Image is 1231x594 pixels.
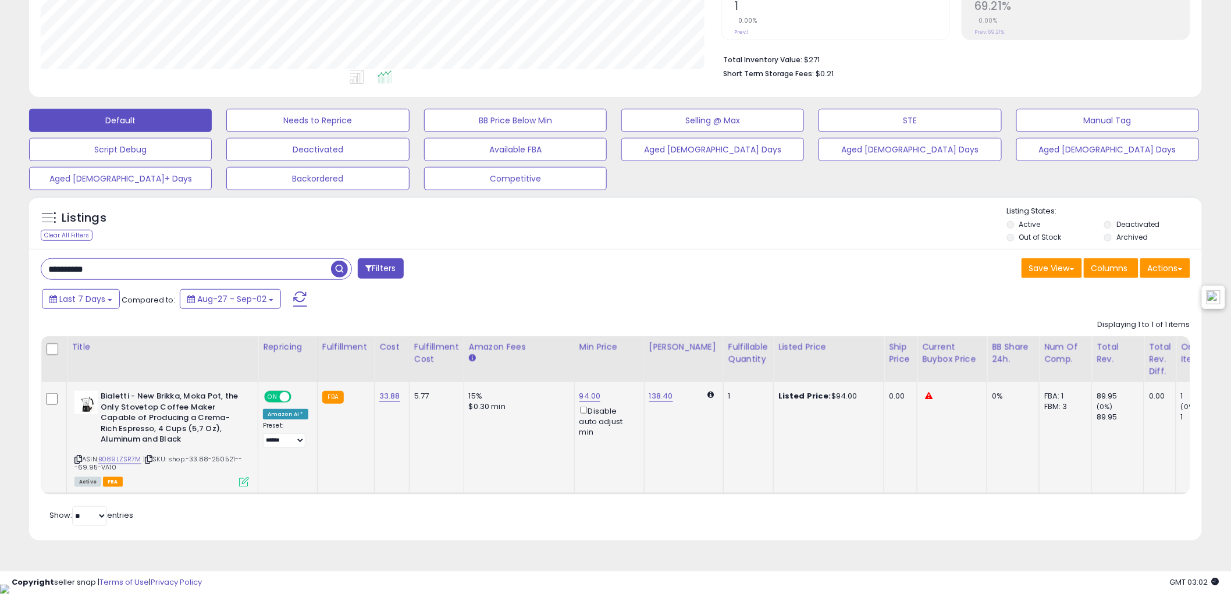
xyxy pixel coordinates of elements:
div: 1 [1181,412,1228,422]
span: $0.21 [816,68,834,79]
a: 138.40 [649,390,673,402]
div: Fulfillment [322,341,369,353]
small: (0%) [1181,402,1197,411]
small: 0.00% [974,16,998,25]
div: Disable auto adjust min [579,404,635,438]
div: Listed Price [778,341,879,353]
div: 5.77 [414,391,455,401]
div: 1 [1181,391,1228,401]
button: Save View [1022,258,1082,278]
button: Aug-27 - Sep-02 [180,289,281,309]
div: 1 [728,391,764,401]
button: Aged [DEMOGRAPHIC_DATA] Days [819,138,1001,161]
label: Active [1019,219,1041,229]
a: Terms of Use [99,577,149,588]
div: 0.00 [889,391,908,401]
div: Total Rev. Diff. [1149,341,1171,378]
button: Aged [DEMOGRAPHIC_DATA]+ Days [29,167,212,190]
small: Prev: 69.21% [974,29,1004,35]
div: Repricing [263,341,312,353]
small: FBA [322,391,344,404]
small: (0%) [1097,402,1113,411]
span: Columns [1091,262,1128,274]
button: Actions [1140,258,1190,278]
span: Show: entries [49,510,133,521]
small: 0.00% [734,16,757,25]
label: Deactivated [1116,219,1160,229]
div: Displaying 1 to 1 of 1 items [1098,319,1190,330]
div: Cost [379,341,404,353]
div: Current Buybox Price [922,341,982,365]
b: Total Inventory Value: [723,55,802,65]
div: BB Share 24h. [992,341,1034,365]
div: 89.95 [1097,412,1144,422]
b: Bialetti - New Brikka, Moka Pot, the Only Stovetop Coffee Maker Capable of Producing a Crema-Rich... [101,391,242,448]
button: Deactivated [226,138,409,161]
div: Clear All Filters [41,230,92,241]
a: B089LZSR7M [98,454,141,464]
div: $0.30 min [469,401,565,412]
button: Manual Tag [1016,109,1199,132]
div: Total Rev. [1097,341,1139,365]
button: Needs to Reprice [226,109,409,132]
a: Privacy Policy [151,577,202,588]
img: 31TwJ6G6BIL._SL40_.jpg [74,391,98,414]
div: Fulfillable Quantity [728,341,769,365]
div: FBM: 3 [1044,401,1083,412]
button: BB Price Below Min [424,109,607,132]
div: Ordered Items [1181,341,1223,365]
img: icon48.png [1207,290,1221,304]
label: Out of Stock [1019,232,1062,242]
small: Amazon Fees. [469,353,476,364]
span: OFF [290,392,308,402]
li: $271 [723,52,1182,66]
div: Num of Comp. [1044,341,1087,365]
p: Listing States: [1007,206,1202,217]
button: Script Debug [29,138,212,161]
div: Preset: [263,422,308,448]
span: Compared to: [122,294,175,305]
button: Competitive [424,167,607,190]
div: Min Price [579,341,639,353]
div: Fulfillment Cost [414,341,459,365]
button: Backordered [226,167,409,190]
button: Last 7 Days [42,289,120,309]
div: ASIN: [74,391,249,486]
button: Filters [358,258,403,279]
span: 2025-09-10 03:02 GMT [1170,577,1219,588]
button: STE [819,109,1001,132]
small: Prev: 1 [734,29,749,35]
div: Amazon Fees [469,341,570,353]
strong: Copyright [12,577,54,588]
a: 94.00 [579,390,601,402]
div: Ship Price [889,341,912,365]
button: Aged [DEMOGRAPHIC_DATA] Days [1016,138,1199,161]
span: Last 7 Days [59,293,105,305]
button: Default [29,109,212,132]
span: | SKU: shop.-33.88-250521---69.95-VA10 [74,454,243,472]
div: 89.95 [1097,391,1144,401]
div: 0.00 [1149,391,1167,401]
span: Aug-27 - Sep-02 [197,293,266,305]
div: FBA: 1 [1044,391,1083,401]
b: Listed Price: [778,390,831,401]
button: Selling @ Max [621,109,804,132]
div: Amazon AI * [263,409,308,419]
span: FBA [103,477,123,487]
b: Short Term Storage Fees: [723,69,814,79]
button: Columns [1084,258,1139,278]
label: Archived [1116,232,1148,242]
span: ON [265,392,280,402]
h5: Listings [62,210,106,226]
span: All listings currently available for purchase on Amazon [74,477,101,487]
button: Available FBA [424,138,607,161]
div: 0% [992,391,1030,401]
div: $94.00 [778,391,875,401]
button: Aged [DEMOGRAPHIC_DATA] Days [621,138,804,161]
div: [PERSON_NAME] [649,341,718,353]
div: Title [72,341,253,353]
div: 15% [469,391,565,401]
a: 33.88 [379,390,400,402]
div: seller snap | | [12,577,202,588]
